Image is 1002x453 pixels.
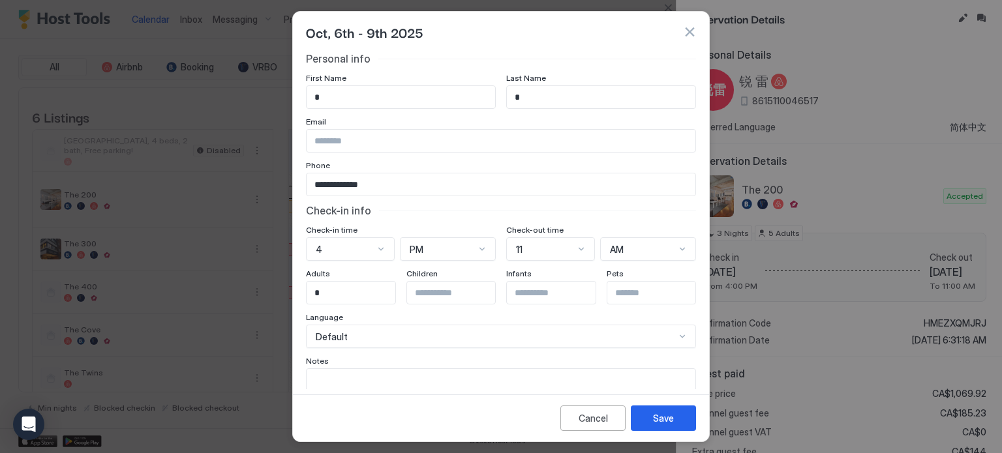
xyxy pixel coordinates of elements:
[506,225,564,235] span: Check-out time
[507,86,695,108] input: Input Field
[306,52,371,65] span: Personal info
[306,117,326,126] span: Email
[306,225,357,235] span: Check-in time
[13,409,44,440] div: Open Intercom Messenger
[507,282,614,304] input: Input Field
[307,130,695,152] input: Input Field
[607,269,624,278] span: Pets
[610,244,624,256] span: AM
[506,269,532,278] span: Infants
[306,312,343,322] span: Language
[579,411,608,425] div: Cancel
[560,405,626,431] button: Cancel
[506,73,546,83] span: Last Name
[316,331,348,343] span: Default
[306,356,329,366] span: Notes
[306,73,346,83] span: First Name
[307,173,695,196] input: Input Field
[653,411,674,425] div: Save
[407,282,514,304] input: Input Field
[607,282,714,304] input: Input Field
[306,204,371,217] span: Check-in info
[316,244,322,256] span: 4
[306,22,423,42] span: Oct, 6th - 9th 2025
[631,405,696,431] button: Save
[306,269,330,278] span: Adults
[306,160,330,170] span: Phone
[410,244,423,256] span: PM
[406,269,438,278] span: Children
[516,244,523,256] span: 11
[307,86,495,108] input: Input Field
[307,282,414,304] input: Input Field
[307,369,695,433] textarea: Input Field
